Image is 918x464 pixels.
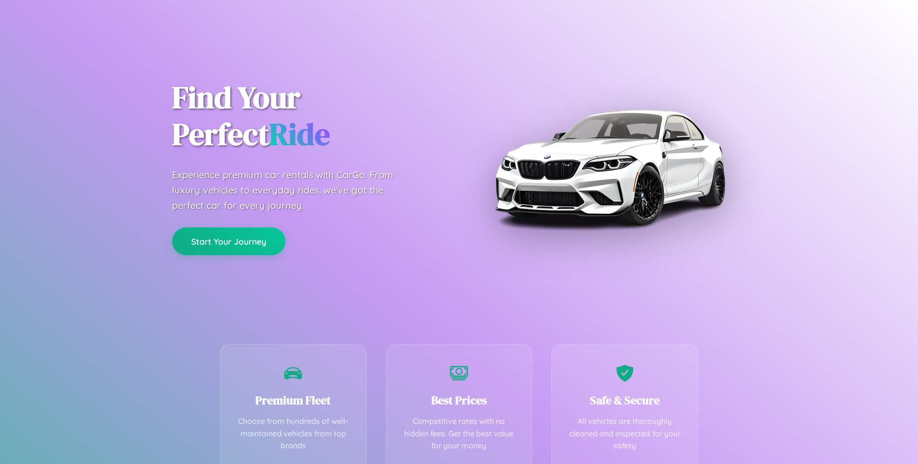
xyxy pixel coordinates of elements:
h1: Find Your Perfect [172,79,445,153]
span: Ride [269,113,330,155]
button: Start Your Journey [172,227,285,255]
img: Premium BMW car rental vehicle [490,48,729,287]
p: All vehicles are thoroughly cleaned and inspected for your safety [566,415,683,452]
h3: Premium Fleet [235,392,352,408]
p: Choose from hundreds of well-maintained vehicles from top brands [235,415,352,452]
p: Competitive rates with no hidden fees. Get the best value for your money [401,415,518,452]
h3: Safe & Secure [566,392,683,408]
h3: Best Prices [401,392,518,408]
p: Experience premium car rentals with CarGo. From luxury vehicles to everyday rides, we've got the ... [172,167,411,213]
